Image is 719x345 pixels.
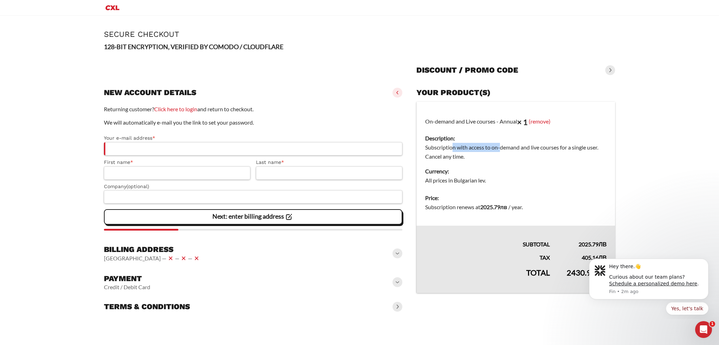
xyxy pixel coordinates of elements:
label: Your e-mail address [104,134,402,142]
th: Total [416,262,558,293]
p: Returning customer? and return to checkout. [104,105,402,114]
strong: × 1 [517,117,528,127]
span: 1 [710,321,715,327]
th: Tax [416,249,558,262]
dt: Price: [425,193,607,203]
h1: Secure Checkout [104,30,615,39]
iframe: Intercom live chat [695,321,712,338]
label: Company [104,183,402,191]
h3: New account details [104,88,196,98]
a: Click here to login [154,106,197,112]
span: Subscription renews at . [425,204,523,210]
iframe: Intercom notifications message [579,253,719,319]
label: Last name [256,158,402,166]
span: / year [508,204,522,210]
span: лв [599,241,607,247]
h3: Terms & conditions [104,302,190,312]
dt: Description: [425,134,607,143]
h3: Payment [104,274,150,284]
span: (optional) [126,184,149,189]
a: (remove) [529,118,550,124]
strong: 128-BIT ENCRYPTION, VERIFIED BY COMODO / CLOUDFLARE [104,43,283,51]
dt: Currency: [425,167,607,176]
bdi: 2025.79 [480,204,507,210]
vaadin-horizontal-layout: [GEOGRAPHIC_DATA] — — — [104,254,201,263]
dd: All prices in Bulgarian lev. [425,176,607,185]
label: First name [104,158,250,166]
bdi: 2430.95 [567,268,607,277]
td: On-demand and Live courses - Annual [416,102,615,190]
p: We will automatically e-mail you the link to set your password. [104,118,402,127]
span: лв [500,204,507,210]
h3: Billing address [104,245,201,254]
dd: Subscription with access to on-demand and live courses for a single user. Cancel any time. [425,143,607,161]
vaadin-horizontal-layout: Credit / Debit Card [104,284,150,291]
bdi: 2025.79 [579,241,607,247]
vaadin-button: Next: enter billing address [104,209,402,225]
th: Subtotal [416,226,558,249]
h3: Discount / promo code [416,65,518,75]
